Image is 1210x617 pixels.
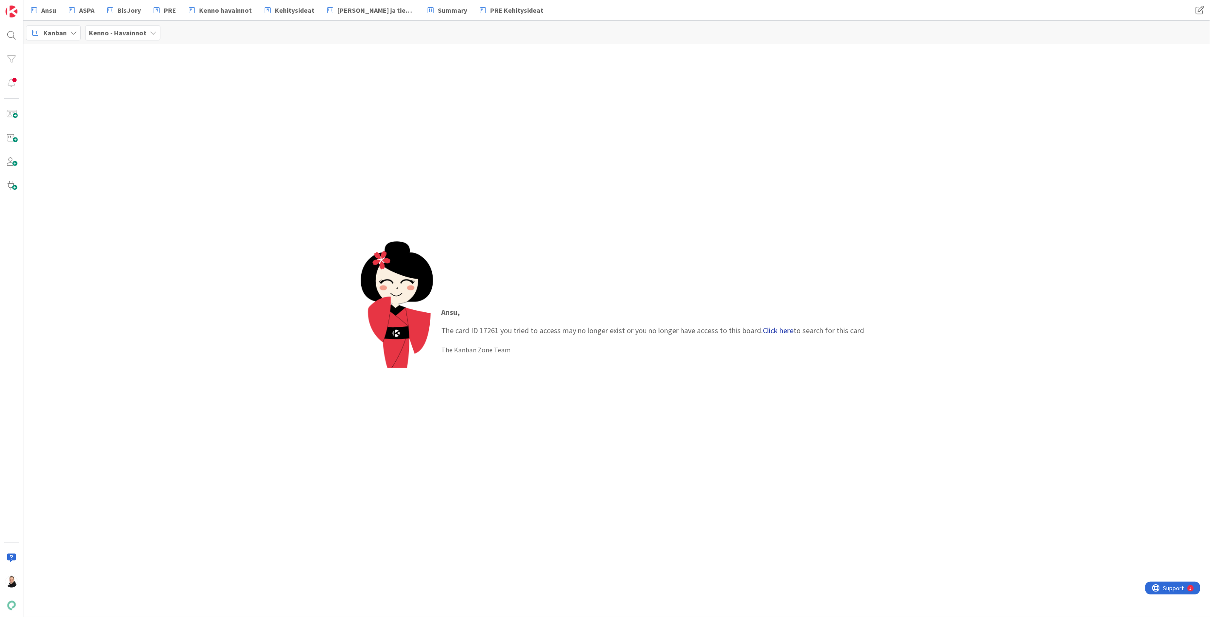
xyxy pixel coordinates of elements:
a: Summary [422,3,472,18]
span: Kehitysideat [275,5,314,15]
a: [PERSON_NAME] ja tiedotteet [322,3,420,18]
img: AN [6,576,17,588]
p: The card ID 17261 you tried to access may no longer exist or you no longer have access to this bo... [442,306,865,336]
span: Support [18,1,39,11]
span: ASPA [79,5,94,15]
a: Click here [763,326,794,335]
a: Kenno havainnot [184,3,257,18]
img: Visit kanbanzone.com [6,6,17,17]
strong: Ansu , [442,307,460,317]
span: Kenno havainnot [199,5,252,15]
a: PRE [148,3,181,18]
span: PRE [164,5,176,15]
span: [PERSON_NAME] ja tiedotteet [337,5,415,15]
img: avatar [6,600,17,611]
a: BisJory [102,3,146,18]
span: Kanban [43,28,67,38]
span: Summary [438,5,467,15]
span: PRE Kehitysideat [490,5,543,15]
div: The Kanban Zone Team [442,345,865,355]
b: Kenno - Havainnot [89,29,146,37]
div: 1 [44,3,46,10]
a: PRE Kehitysideat [475,3,548,18]
a: Kehitysideat [260,3,320,18]
a: Ansu [26,3,61,18]
a: ASPA [64,3,100,18]
span: Ansu [41,5,56,15]
span: BisJory [117,5,141,15]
